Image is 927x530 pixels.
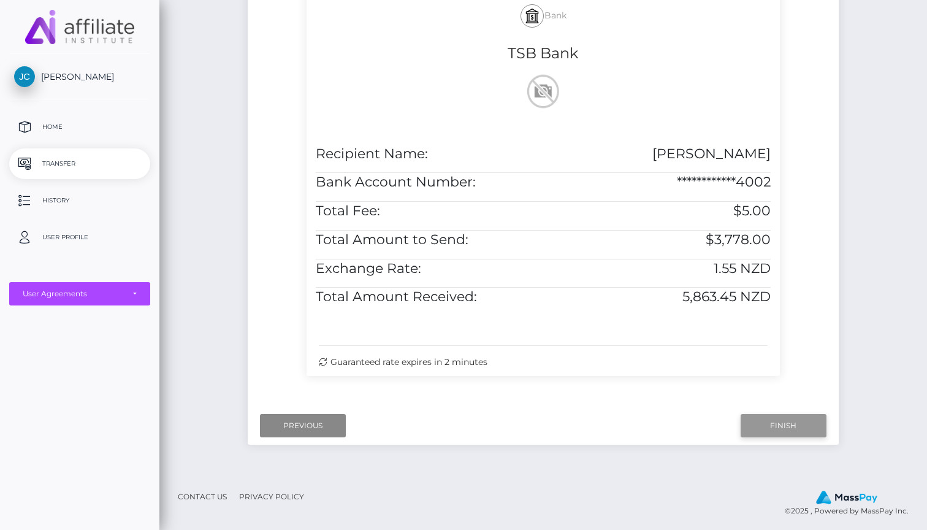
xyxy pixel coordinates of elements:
p: Home [14,118,145,136]
div: User Agreements [23,289,123,299]
p: User Profile [14,228,145,247]
img: MassPay [816,491,877,504]
h5: Exchange Rate: [316,259,534,278]
h5: Recipient Name: [316,145,534,164]
h5: Total Amount Received: [316,288,534,307]
a: Privacy Policy [234,487,309,506]
img: bank.svg [525,9,540,23]
span: [PERSON_NAME] [9,71,150,82]
h5: $5.00 [552,202,771,221]
h5: $3,778.00 [552,231,771,250]
h5: Total Fee: [316,202,534,221]
h5: [PERSON_NAME] [552,145,771,164]
h5: Bank Account Number: [316,173,534,192]
div: Guaranteed rate expires in 2 minutes [319,356,768,369]
p: Transfer [14,155,145,173]
p: History [14,191,145,210]
input: Previous [260,414,346,437]
input: Finish [741,414,826,437]
img: MassPay [25,10,134,44]
h5: Total Amount to Send: [316,231,534,250]
a: History [9,185,150,216]
a: Home [9,112,150,142]
a: Contact Us [173,487,232,506]
img: wMhJQYtZFAryAAAAABJRU5ErkJggg== [524,72,563,111]
div: © 2025 , Powered by MassPay Inc. [785,490,918,517]
a: Transfer [9,148,150,179]
h5: 5,863.45 NZD [552,288,771,307]
h4: TSB Bank [316,43,771,64]
button: User Agreements [9,282,150,305]
a: User Profile [9,222,150,253]
h5: 1.55 NZD [552,259,771,278]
